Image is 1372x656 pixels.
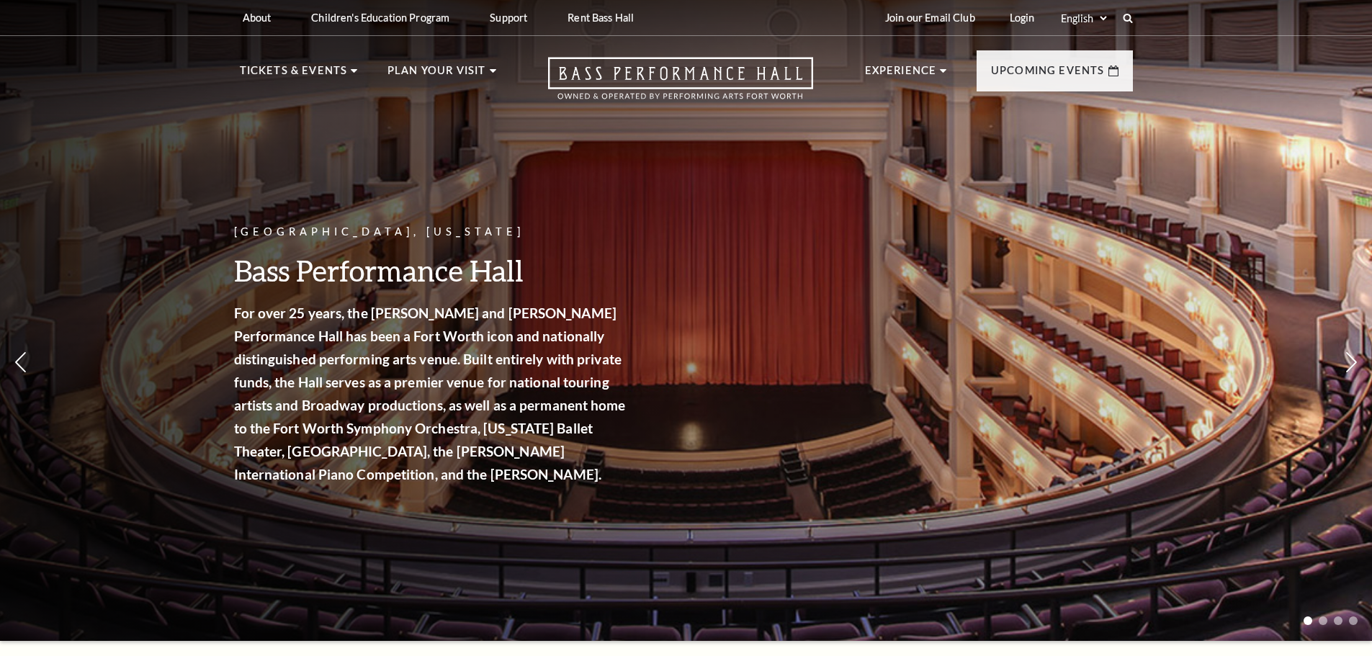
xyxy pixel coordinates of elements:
[234,305,626,482] strong: For over 25 years, the [PERSON_NAME] and [PERSON_NAME] Performance Hall has been a Fort Worth ico...
[240,62,348,88] p: Tickets & Events
[991,62,1105,88] p: Upcoming Events
[311,12,449,24] p: Children's Education Program
[1058,12,1109,25] select: Select:
[568,12,634,24] p: Rent Bass Hall
[387,62,486,88] p: Plan Your Visit
[234,223,630,241] p: [GEOGRAPHIC_DATA], [US_STATE]
[490,12,527,24] p: Support
[865,62,937,88] p: Experience
[234,252,630,289] h3: Bass Performance Hall
[243,12,272,24] p: About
